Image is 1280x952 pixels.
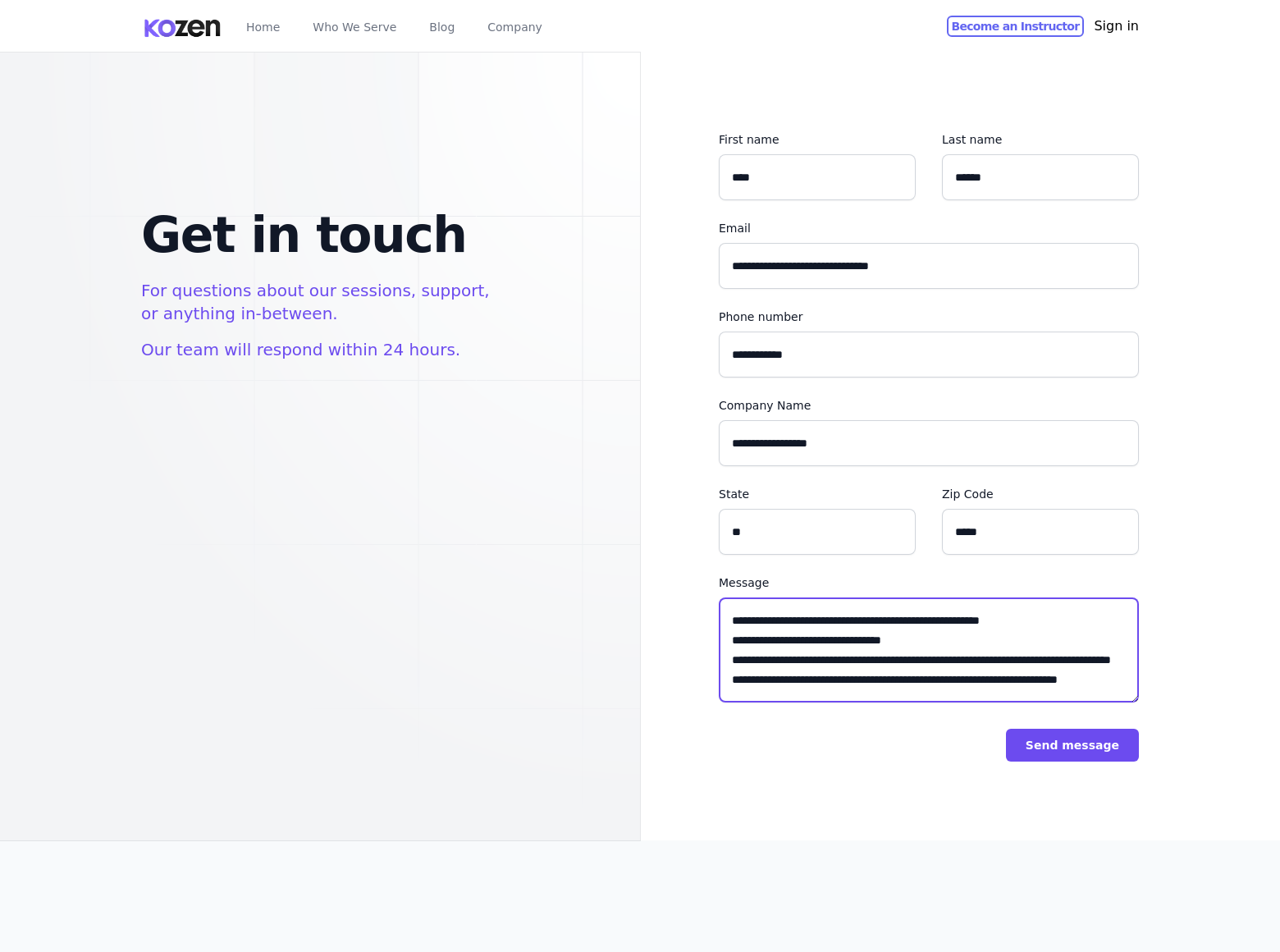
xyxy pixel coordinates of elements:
label: Phone number [719,309,1139,325]
label: First name [719,131,916,148]
label: Zip Code [942,486,1139,502]
label: Last name [942,131,1139,148]
button: Send message [1006,729,1139,762]
img: Kozen [141,1,223,52]
button: Sign in [1094,16,1139,36]
label: State [719,486,916,502]
label: Email [719,220,1139,236]
label: Message [719,574,1139,591]
h2: Get in touch [141,210,561,259]
label: Company Name [719,397,1139,414]
p: For questions about our sessions, support, or anything in-between. [141,279,561,325]
p: Our team will respond within 24 hours. [141,338,561,361]
a: Become an Instructor [947,16,1085,37]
